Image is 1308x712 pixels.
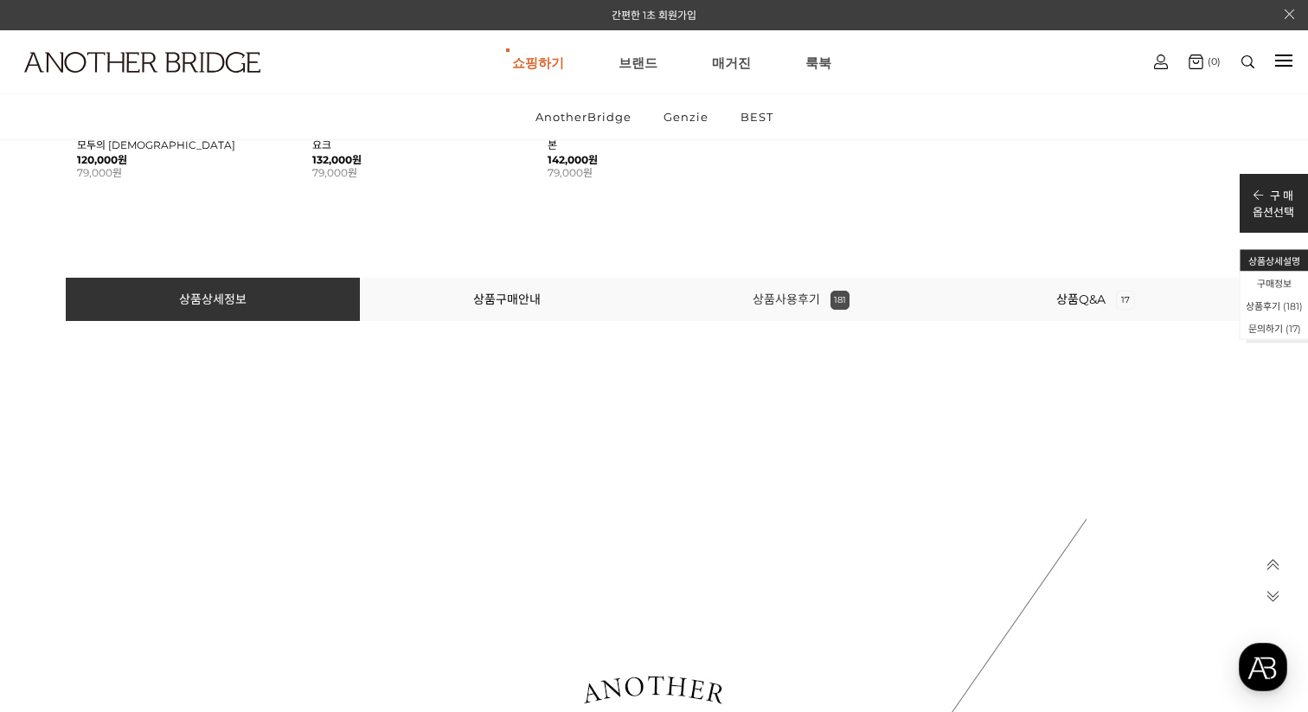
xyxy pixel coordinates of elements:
[267,574,288,588] span: 설정
[1189,55,1221,69] a: (0)
[712,31,751,93] a: 매거진
[54,574,65,588] span: 홈
[24,52,260,73] img: logo
[753,292,850,307] a: 상품사용후기
[1056,292,1135,307] a: 상품Q&A
[726,94,788,139] a: BEST
[1189,55,1203,69] img: cart
[1286,300,1299,312] span: 181
[521,94,646,139] a: AnotherBridge
[312,167,524,180] li: 79,000원
[223,548,332,592] a: 설정
[548,154,760,167] strong: 142,000원
[9,52,205,115] a: logo
[1253,203,1294,220] p: 옵션선택
[114,548,223,592] a: 대화
[612,9,696,22] a: 간편한 1초 회원가입
[548,138,557,151] a: 본
[805,31,831,93] a: 룩북
[77,138,235,151] a: 모두의 [DEMOGRAPHIC_DATA]
[1253,187,1294,203] p: 구 매
[649,94,723,139] a: Genzie
[179,292,247,307] a: 상품상세정보
[1154,55,1168,69] img: cart
[473,292,541,307] a: 상품구매안내
[830,291,850,310] span: 181
[77,167,289,180] li: 79,000원
[312,138,331,151] a: 요크
[1241,55,1254,68] img: search
[548,167,760,180] li: 79,000원
[1203,55,1221,67] span: (0)
[1116,291,1135,310] span: 17
[77,154,289,167] strong: 120,000원
[512,31,564,93] a: 쇼핑하기
[5,548,114,592] a: 홈
[619,31,657,93] a: 브랜드
[312,154,524,167] strong: 132,000원
[158,575,179,589] span: 대화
